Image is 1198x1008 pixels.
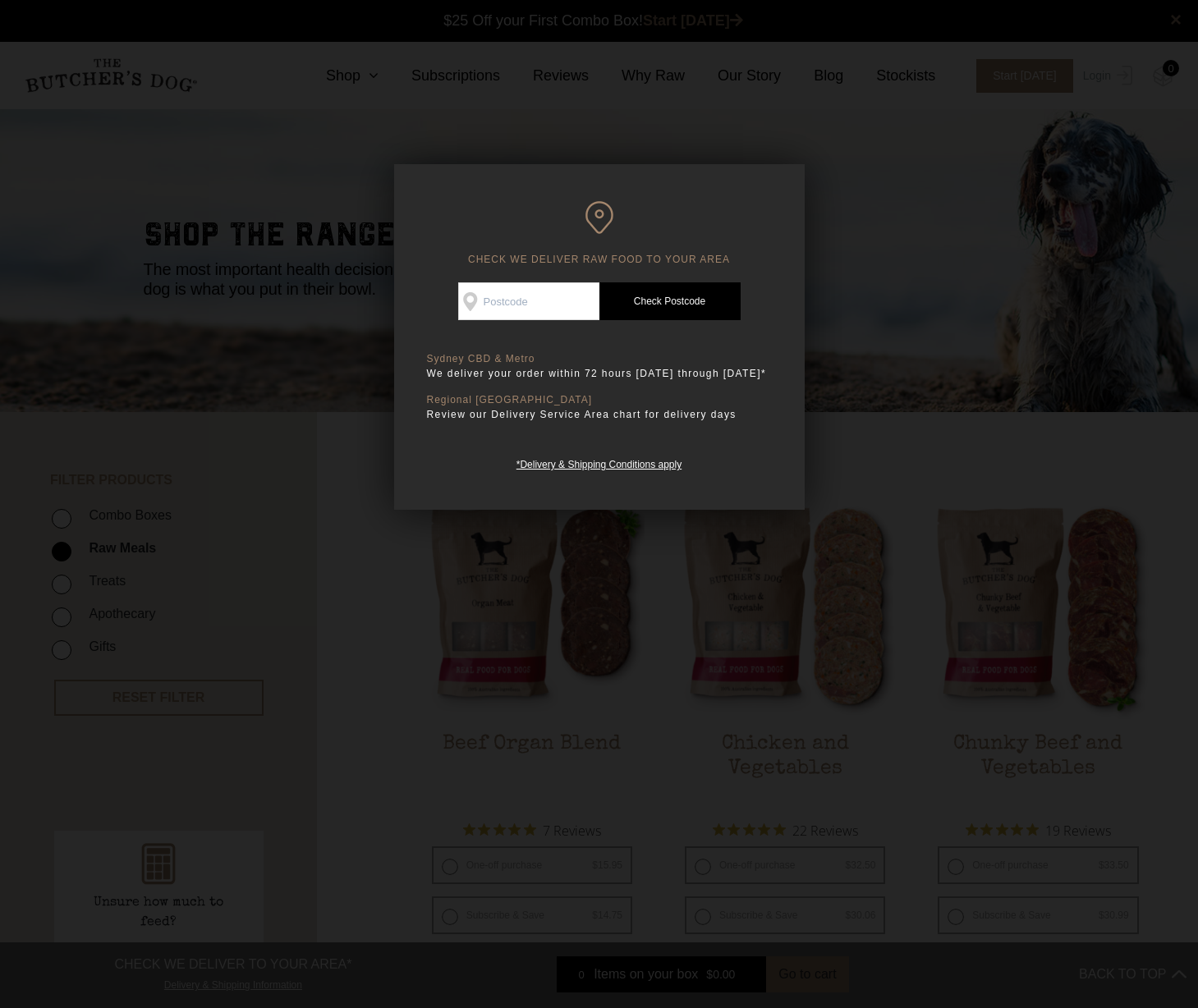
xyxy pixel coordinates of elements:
p: We deliver your order within 72 hours [DATE] through [DATE]* [427,365,772,382]
a: Check Postcode [599,282,741,320]
p: Regional [GEOGRAPHIC_DATA] [427,394,772,406]
h6: CHECK WE DELIVER RAW FOOD TO YOUR AREA [427,201,772,266]
input: Postcode [458,282,599,320]
a: *Delivery & Shipping Conditions apply [516,455,682,470]
p: Sydney CBD & Metro [427,353,772,365]
p: Review our Delivery Service Area chart for delivery days [427,406,772,423]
